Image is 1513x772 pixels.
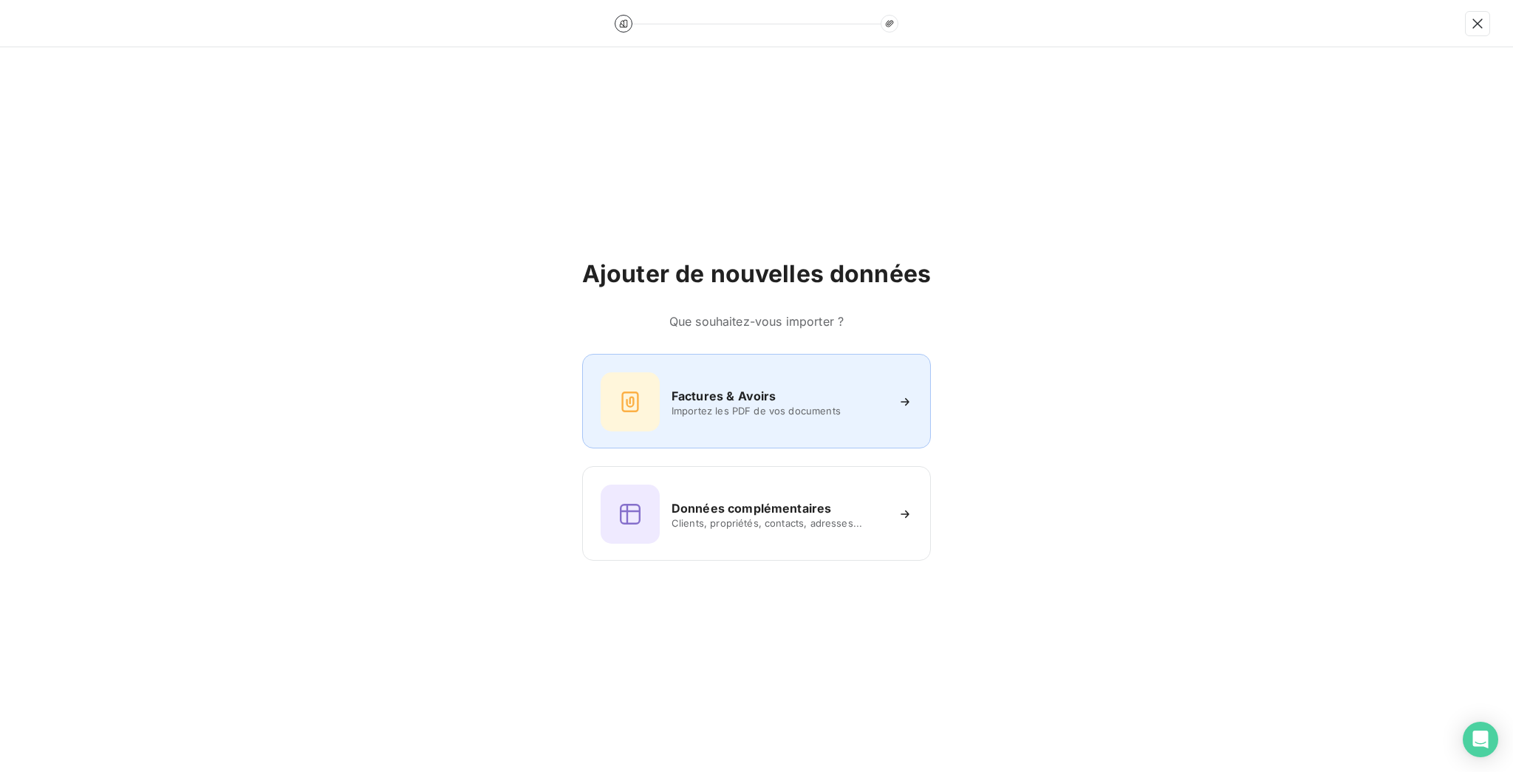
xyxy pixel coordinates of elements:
h6: Données complémentaires [672,499,831,517]
h6: Que souhaitez-vous importer ? [582,312,931,330]
span: Importez les PDF de vos documents [672,405,886,417]
span: Clients, propriétés, contacts, adresses... [672,517,886,529]
h6: Factures & Avoirs [672,387,776,405]
h2: Ajouter de nouvelles données [582,259,931,289]
div: Open Intercom Messenger [1463,722,1498,757]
